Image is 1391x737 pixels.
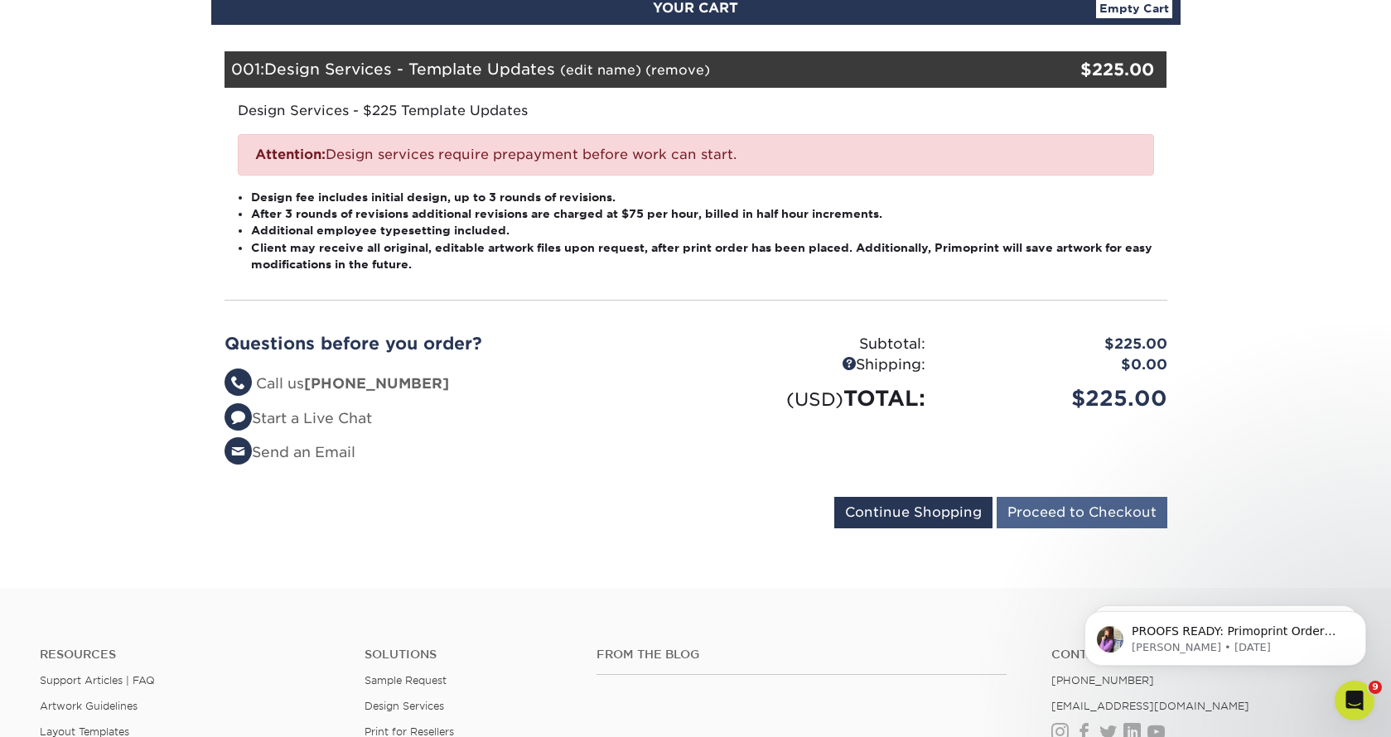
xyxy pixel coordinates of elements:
[225,51,1010,88] div: 001:
[696,334,938,355] div: Subtotal:
[938,383,1180,414] div: $225.00
[304,375,449,392] strong: [PHONE_NUMBER]
[238,134,1154,176] div: Design services require prepayment before work can start.
[560,62,641,78] a: (edit name)
[645,62,710,78] a: (remove)
[696,383,938,414] div: TOTAL:
[40,674,155,686] a: Support Articles | FAQ
[1051,648,1351,662] a: Contact
[251,189,1154,205] li: Design fee includes initial design, up to 3 rounds of revisions.
[251,205,1154,222] li: After 3 rounds of revisions additional revisions are charged at $75 per hour, billed in half hour...
[225,410,372,426] a: Start a Live Chat
[938,354,1180,376] div: $0.00
[225,444,355,460] a: Send an Email
[834,497,993,528] input: Continue Shopping
[255,147,326,162] strong: Attention:
[1010,57,1155,82] div: $225.00
[1369,681,1382,694] span: 9
[4,686,141,731] iframe: Google Customer Reviews
[225,334,683,354] h2: Questions before you order?
[938,334,1180,355] div: $225.00
[365,700,444,712] a: Design Services
[1051,674,1154,686] a: [PHONE_NUMBER]
[365,674,447,686] a: Sample Request
[786,388,843,410] small: (USD)
[596,648,1007,662] h4: From the Blog
[1335,681,1374,720] iframe: Intercom live chat
[40,648,340,662] h4: Resources
[251,222,1154,238] li: Additional employee typesetting included.
[264,60,555,78] span: Design Services - Template Updates
[997,497,1167,528] input: Proceed to Checkout
[696,354,938,376] div: Shipping:
[365,648,572,662] h4: Solutions
[225,88,1167,121] div: Design Services - $225 Template Updates
[1060,576,1391,692] iframe: Intercom notifications message
[225,373,683,395] li: Call us
[1051,700,1249,712] a: [EMAIL_ADDRESS][DOMAIN_NAME]
[251,239,1154,273] li: Client may receive all original, editable artwork files upon request, after print order has been ...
